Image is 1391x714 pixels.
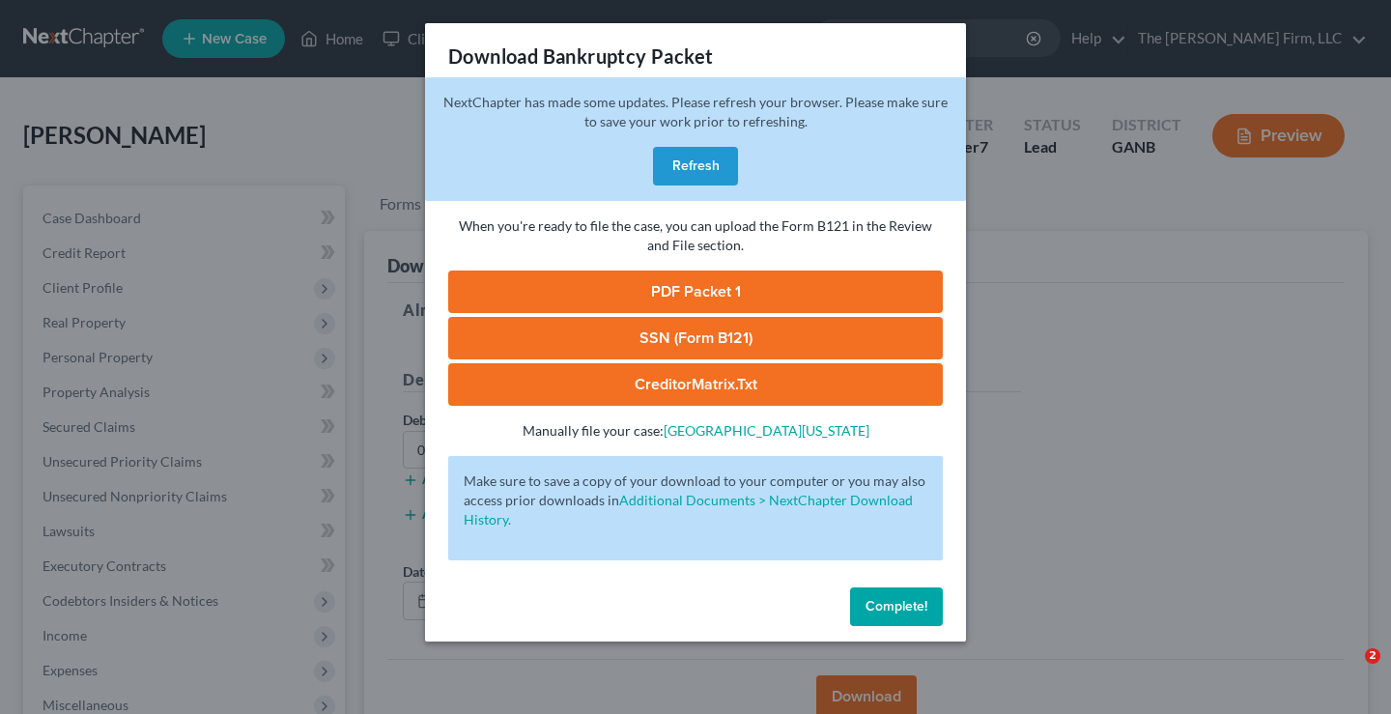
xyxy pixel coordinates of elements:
[653,147,738,186] button: Refresh
[448,363,943,406] a: CreditorMatrix.txt
[448,271,943,313] a: PDF Packet 1
[448,43,713,70] h3: Download Bankruptcy Packet
[448,216,943,255] p: When you're ready to file the case, you can upload the Form B121 in the Review and File section.
[1365,648,1380,664] span: 2
[664,422,869,439] a: [GEOGRAPHIC_DATA][US_STATE]
[448,421,943,441] p: Manually file your case:
[443,94,948,129] span: NextChapter has made some updates. Please refresh your browser. Please make sure to save your wor...
[464,471,927,529] p: Make sure to save a copy of your download to your computer or you may also access prior downloads in
[448,317,943,359] a: SSN (Form B121)
[866,598,927,614] span: Complete!
[850,587,943,626] button: Complete!
[1325,648,1372,695] iframe: Intercom live chat
[464,492,913,528] a: Additional Documents > NextChapter Download History.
